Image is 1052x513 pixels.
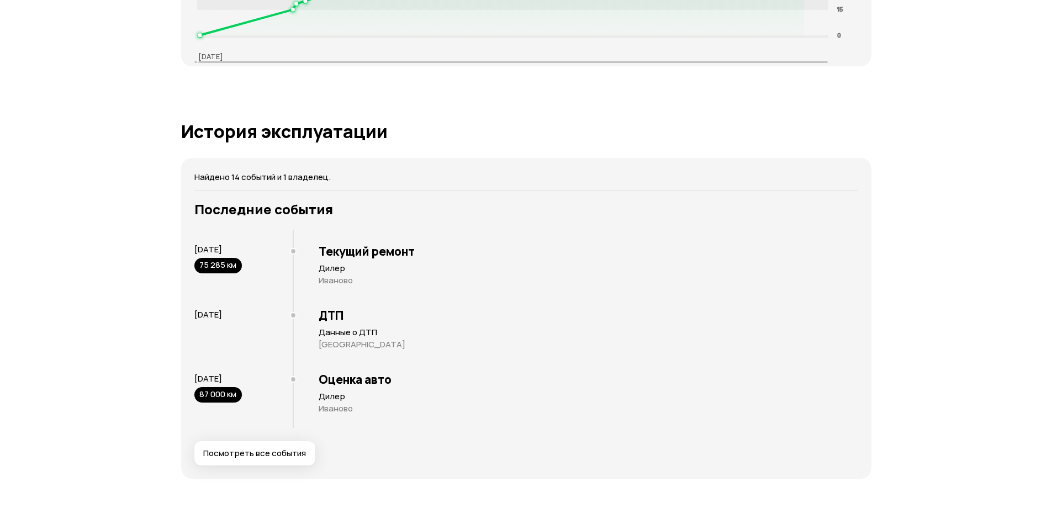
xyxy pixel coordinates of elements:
[319,244,858,258] h3: Текущий ремонт
[194,202,858,217] h3: Последние события
[194,309,222,320] span: [DATE]
[203,448,306,459] span: Посмотреть все события
[319,339,858,350] p: [GEOGRAPHIC_DATA]
[319,327,858,338] p: Данные о ДТП
[837,5,843,13] tspan: 15
[194,441,315,466] button: Посмотреть все события
[194,244,222,255] span: [DATE]
[194,373,222,384] span: [DATE]
[198,51,223,61] p: [DATE]
[181,121,871,141] h1: История эксплуатации
[319,391,858,402] p: Дилер
[319,403,858,414] p: Иваново
[319,275,858,286] p: Иваново
[319,372,858,387] h3: Оценка авто
[194,171,858,183] p: Найдено 14 событий и 1 владелец.
[319,308,858,322] h3: ДТП
[194,258,242,273] div: 75 285 км
[319,263,858,274] p: Дилер
[837,31,841,39] tspan: 0
[194,387,242,403] div: 87 000 км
